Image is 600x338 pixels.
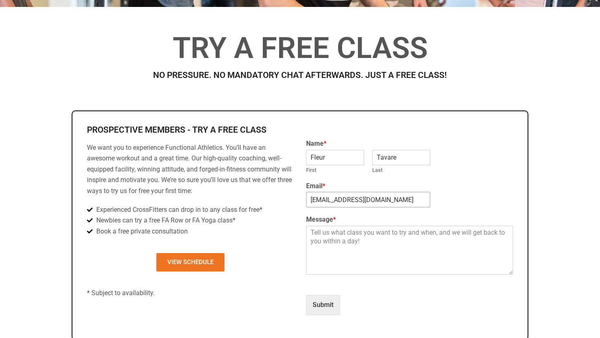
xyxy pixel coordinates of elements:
[306,167,364,174] label: First
[306,216,513,224] label: Message
[306,295,340,315] button: Submit
[87,126,294,134] h2: Prospective Members - Try a Free Class
[372,167,430,174] label: Last
[94,215,236,226] span: Newbies can try a free FA Row or FA Yoga class*
[306,140,513,148] label: Name
[94,205,262,215] span: Experienced CrossFitters can drop in to any class for free*
[87,288,294,298] p: * Subject to availability.
[73,33,527,63] h1: Try a Free Class
[156,253,224,271] a: View Schedule
[94,226,188,237] span: Book a free private consultation
[306,182,513,191] label: Email
[167,259,213,265] span: View Schedule
[87,142,294,196] p: We want you to experience Functional Athletics. You’ll have an awesome workout and a great time. ...
[73,71,527,80] h2: No Pressure. No Mandatory Chat Afterwards. Just a Free Class!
